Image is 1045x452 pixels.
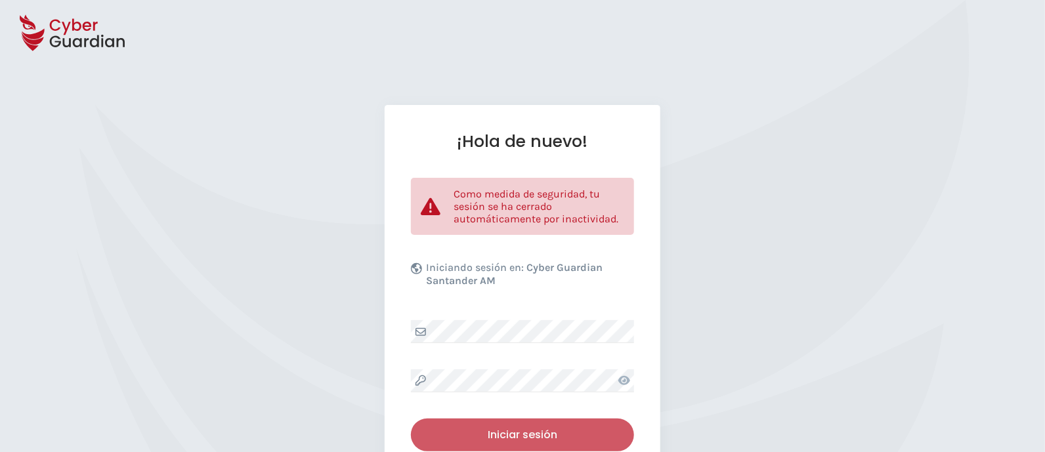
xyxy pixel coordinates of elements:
p: Iniciando sesión en: [426,261,631,294]
h1: ¡Hola de nuevo! [411,131,634,152]
button: Iniciar sesión [411,419,634,451]
b: Cyber Guardian Santander AM [426,261,603,287]
p: Como medida de seguridad, tu sesión se ha cerrado automáticamente por inactividad. [454,188,624,225]
div: Iniciar sesión [421,427,624,443]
